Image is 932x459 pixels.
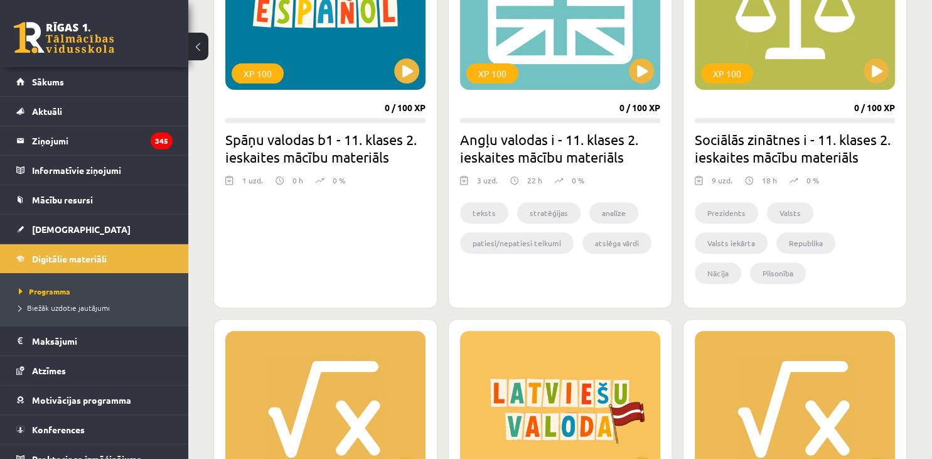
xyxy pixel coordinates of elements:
[695,232,768,254] li: Valsts iekārta
[762,175,777,186] p: 18 h
[460,202,508,224] li: teksts
[32,194,93,205] span: Mācību resursi
[695,262,741,284] li: Nācija
[19,286,70,296] span: Programma
[16,215,173,244] a: [DEMOGRAPHIC_DATA]
[151,132,173,149] i: 345
[16,415,173,444] a: Konferences
[16,244,173,273] a: Digitālie materiāli
[32,76,64,87] span: Sākums
[589,202,638,224] li: analīze
[19,286,176,297] a: Programma
[333,175,345,186] p: 0 %
[225,131,426,166] h2: Spāņu valodas b1 - 11. klases 2. ieskaites mācību materiāls
[32,156,173,185] legend: Informatīvie ziņojumi
[16,356,173,385] a: Atzīmes
[527,175,542,186] p: 22 h
[232,63,284,84] div: XP 100
[701,63,753,84] div: XP 100
[32,105,62,117] span: Aktuāli
[776,232,835,254] li: Republika
[16,126,173,155] a: Ziņojumi345
[32,365,66,376] span: Atzīmes
[477,175,498,193] div: 3 uzd.
[767,202,813,224] li: Valsts
[582,232,651,254] li: atslēga vārdi
[32,327,173,355] legend: Maksājumi
[32,126,173,155] legend: Ziņojumi
[572,175,584,186] p: 0 %
[466,63,518,84] div: XP 100
[19,302,176,313] a: Biežāk uzdotie jautājumi
[16,386,173,414] a: Motivācijas programma
[750,262,806,284] li: Pilsonība
[806,175,819,186] p: 0 %
[712,175,732,193] div: 9 uzd.
[19,303,110,313] span: Biežāk uzdotie jautājumi
[460,131,660,166] h2: Angļu valodas i - 11. klases 2. ieskaites mācību materiāls
[695,202,758,224] li: Prezidents
[16,185,173,214] a: Mācību resursi
[460,232,574,254] li: patiesi/nepatiesi teikumi
[292,175,303,186] p: 0 h
[16,67,173,96] a: Sākums
[695,131,895,166] h2: Sociālās zinātnes i - 11. klases 2. ieskaites mācību materiāls
[517,202,581,224] li: stratēģijas
[16,97,173,126] a: Aktuāli
[242,175,263,193] div: 1 uzd.
[32,224,131,235] span: [DEMOGRAPHIC_DATA]
[14,22,114,53] a: Rīgas 1. Tālmācības vidusskola
[32,253,107,264] span: Digitālie materiāli
[32,394,131,406] span: Motivācijas programma
[32,424,85,435] span: Konferences
[16,156,173,185] a: Informatīvie ziņojumi
[16,327,173,355] a: Maksājumi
